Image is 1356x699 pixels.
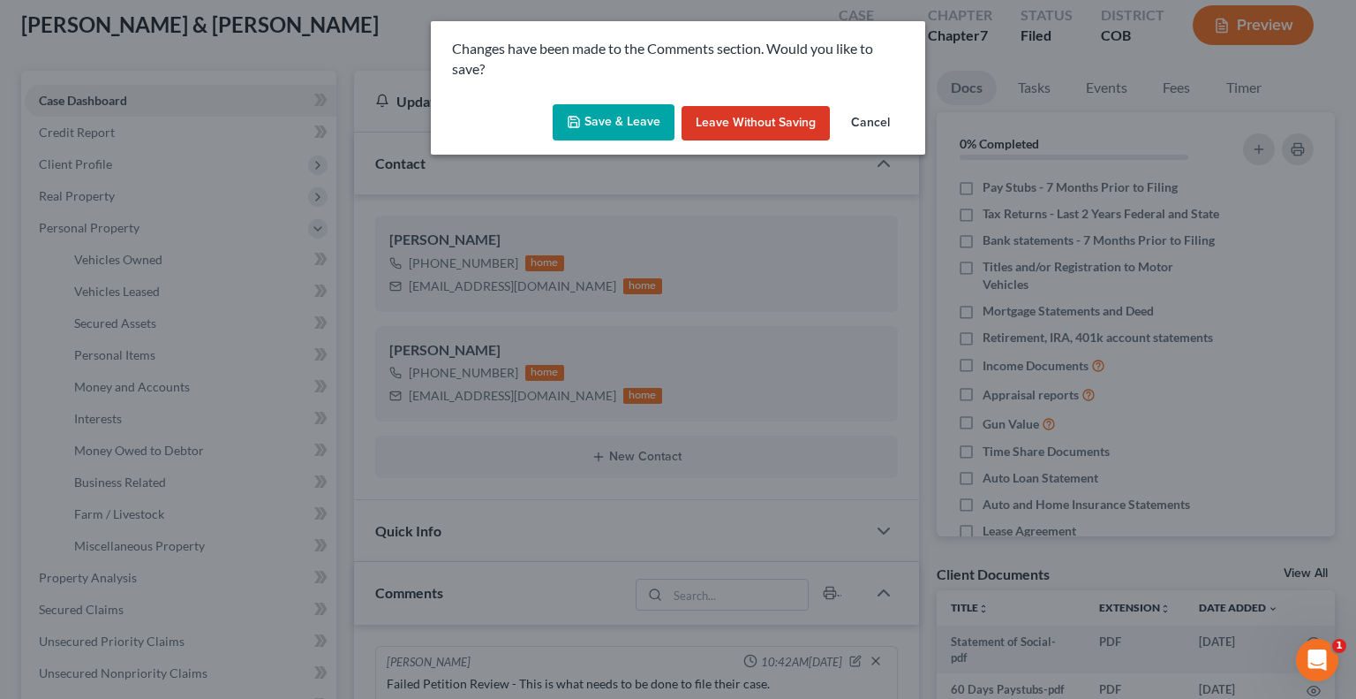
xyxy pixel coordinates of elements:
[1332,639,1346,653] span: 1
[837,106,904,141] button: Cancel
[682,106,830,141] button: Leave without Saving
[553,104,674,141] button: Save & Leave
[1296,639,1338,681] iframe: Intercom live chat
[452,39,904,80] p: Changes have been made to the Comments section. Would you like to save?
